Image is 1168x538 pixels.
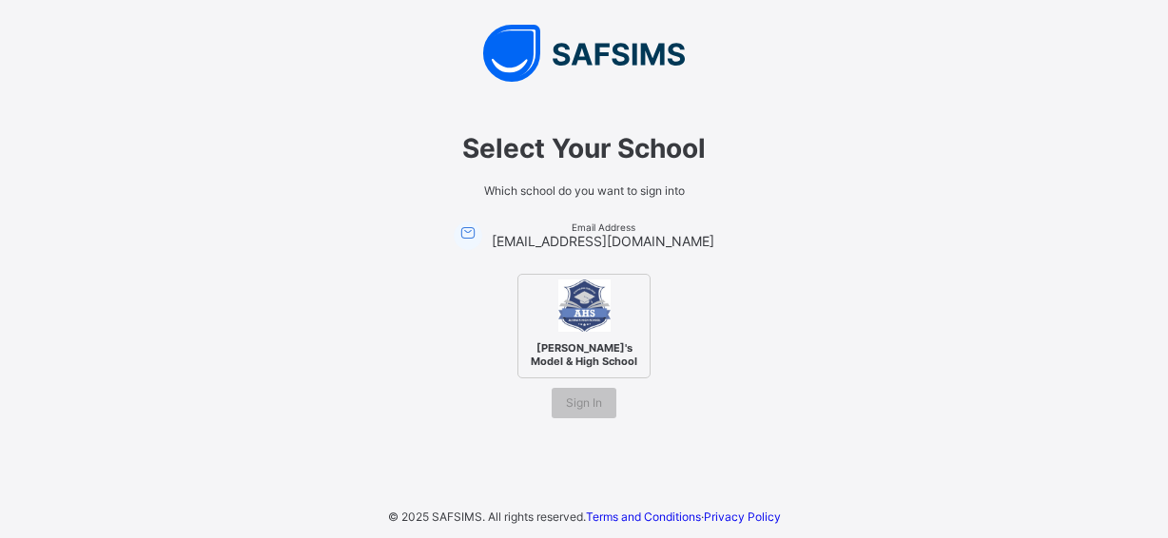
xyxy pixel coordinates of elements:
[704,509,781,524] a: Privacy Policy
[566,395,602,410] span: Sign In
[318,183,850,198] span: Which school do you want to sign into
[318,132,850,164] span: Select Your School
[492,233,714,249] span: [EMAIL_ADDRESS][DOMAIN_NAME]
[492,221,714,233] span: Email Address
[388,509,586,524] span: © 2025 SAFSIMS. All rights reserved.
[299,25,869,82] img: SAFSIMS Logo
[586,509,701,524] a: Terms and Conditions
[526,336,642,373] span: [PERSON_NAME]'s Model & High School
[586,509,781,524] span: ·
[558,279,611,332] img: Alvina's Model & High School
